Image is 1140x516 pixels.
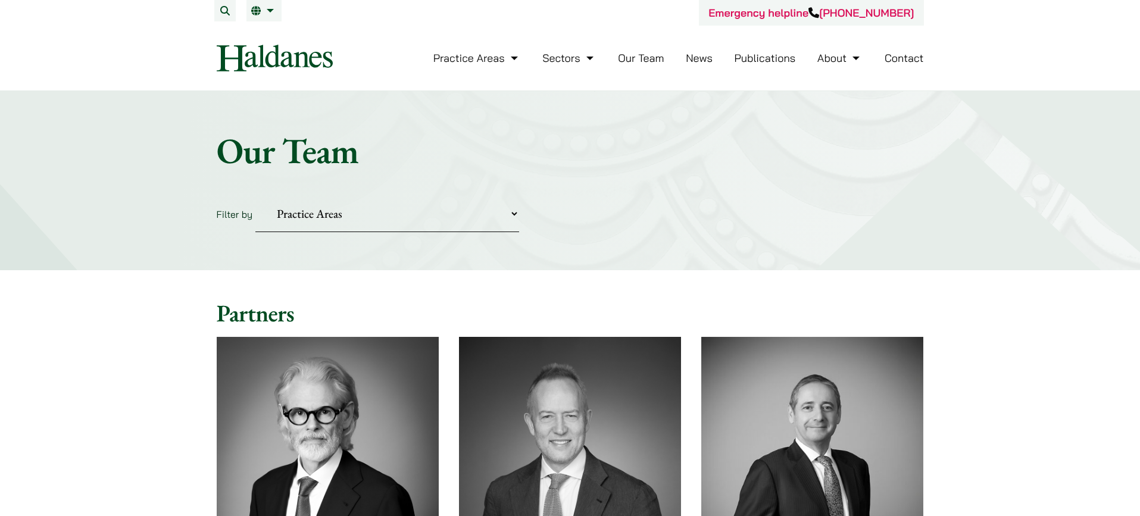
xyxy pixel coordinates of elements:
a: About [817,51,863,65]
label: Filter by [217,208,253,220]
a: Publications [735,51,796,65]
a: Our Team [618,51,664,65]
a: News [686,51,713,65]
h2: Partners [217,299,924,327]
a: Contact [885,51,924,65]
img: Logo of Haldanes [217,45,333,71]
a: Emergency helpline[PHONE_NUMBER] [708,6,914,20]
a: EN [251,6,277,15]
a: Sectors [542,51,596,65]
h1: Our Team [217,129,924,172]
a: Practice Areas [433,51,521,65]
